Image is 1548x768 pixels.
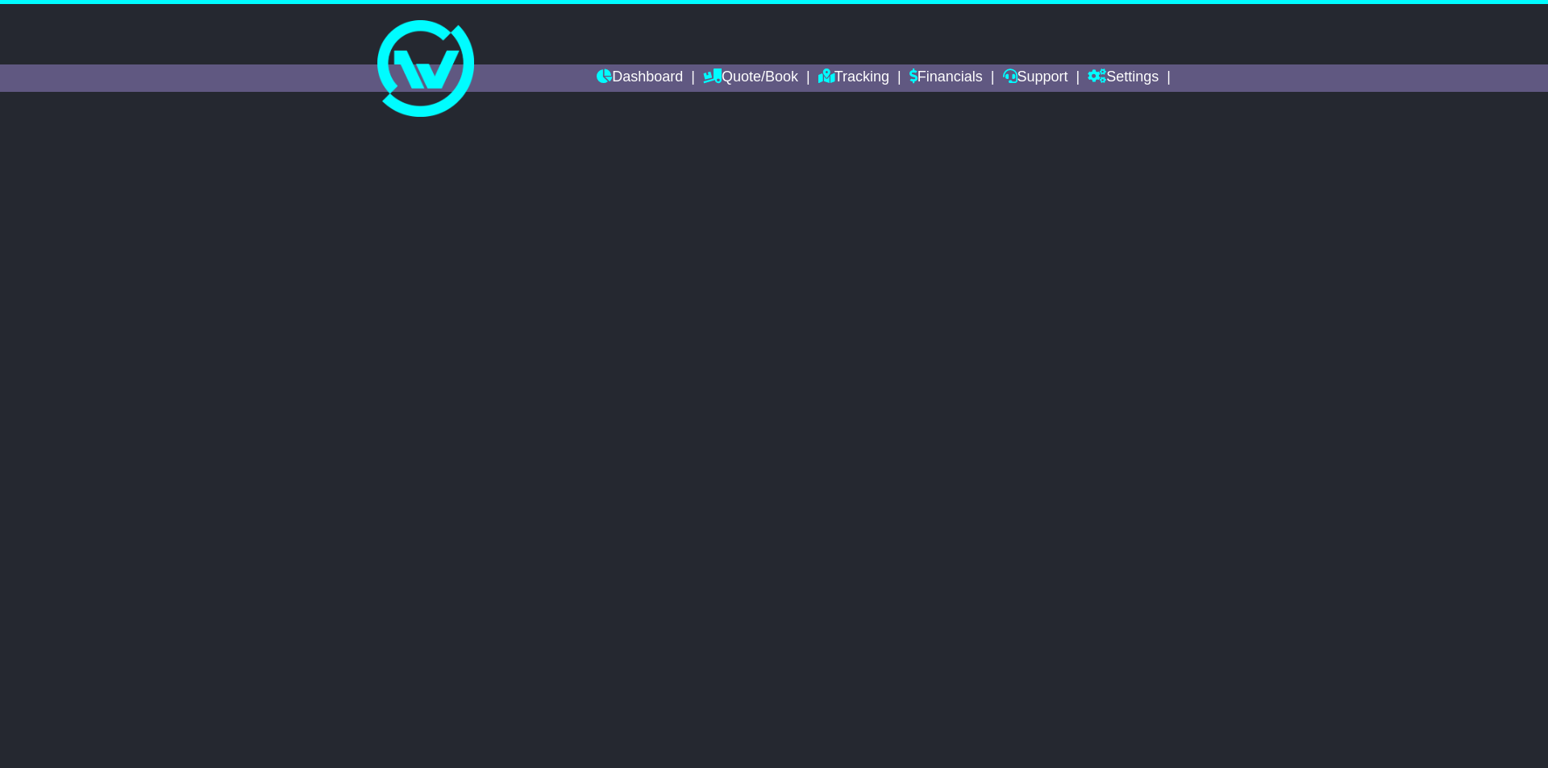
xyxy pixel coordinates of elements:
a: Settings [1088,64,1159,92]
a: Tracking [818,64,889,92]
a: Support [1003,64,1068,92]
a: Financials [909,64,983,92]
a: Dashboard [597,64,683,92]
a: Quote/Book [703,64,798,92]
